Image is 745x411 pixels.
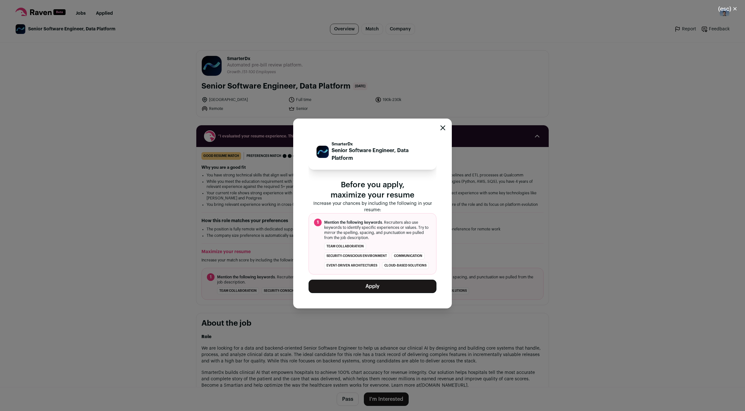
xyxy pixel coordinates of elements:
[332,147,429,162] p: Senior Software Engineer, Data Platform
[324,252,389,260] li: security-conscious environment
[324,243,366,250] li: team collaboration
[314,219,322,226] span: 1
[324,220,431,240] span: . Recruiters also use keywords to identify specific experiences or values. Try to mirror the spel...
[392,252,425,260] li: communication
[440,125,445,130] button: Close modal
[382,262,429,269] li: cloud-based solutions
[309,180,436,200] p: Before you apply, maximize your resume
[710,2,745,16] button: Close modal
[332,142,429,147] p: SmarterDx
[324,221,382,224] span: Mention the following keywords
[324,262,380,269] li: event-driven architectures
[309,200,436,213] p: Increase your chances by including the following in your resume:
[309,280,436,293] button: Apply
[317,146,329,158] img: 77f3252682bc6957a5392af24136ebf440c2e3cb40791c97d8e9a40ea45bc636.jpg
